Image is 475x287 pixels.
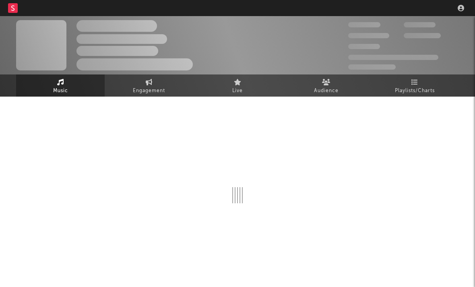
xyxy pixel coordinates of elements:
span: Jump Score: 85.0 [348,64,396,70]
span: Music [53,86,68,96]
span: Audience [314,86,339,96]
a: Live [193,74,282,97]
span: 1,000,000 [404,33,441,38]
span: 50,000,000 Monthly Listeners [348,55,438,60]
a: Audience [282,74,370,97]
span: Playlists/Charts [395,86,435,96]
a: Engagement [105,74,193,97]
span: Engagement [133,86,165,96]
span: 100,000 [348,44,380,49]
a: Music [16,74,105,97]
span: 100,000 [404,22,436,27]
span: Live [232,86,243,96]
span: 300,000 [348,22,380,27]
a: Playlists/Charts [370,74,459,97]
span: 50,000,000 [348,33,389,38]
